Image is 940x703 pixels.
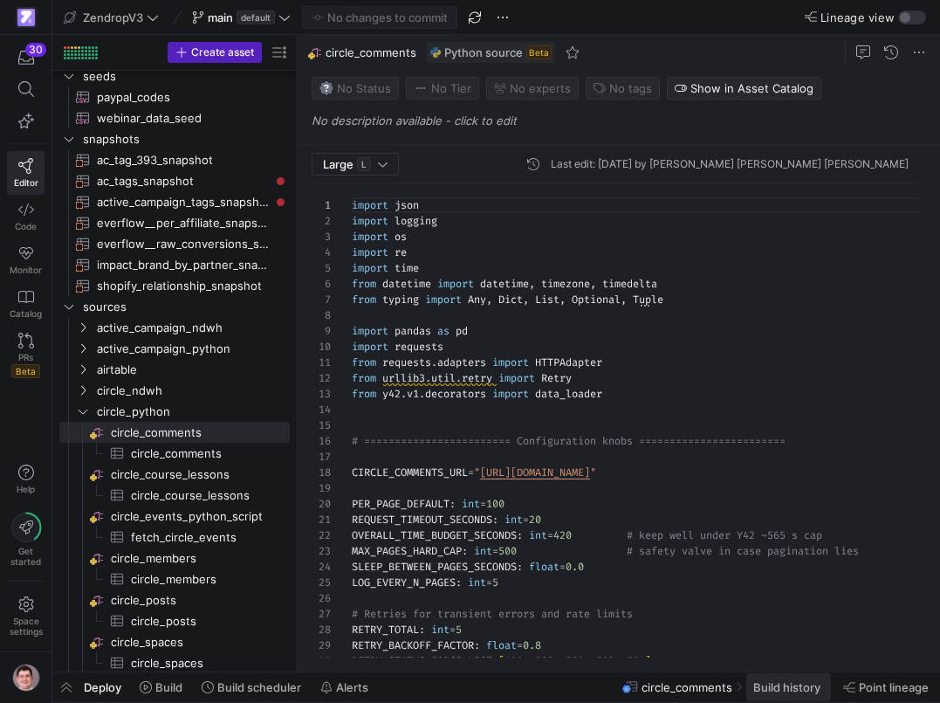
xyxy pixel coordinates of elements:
div: 6 [312,276,331,292]
span: 504 [627,654,645,668]
span: Beta [526,45,552,59]
span: = [492,654,498,668]
a: active_campaign_tags_snapshot​​​​​​​ [59,191,290,212]
span: LOG_EVERY_N_PAGES [352,575,456,589]
span: sources [83,297,287,317]
span: logging [395,214,437,228]
div: Press SPACE to select this row. [59,401,290,422]
a: circle_comments​​​​​​​​ [59,422,290,443]
span: " [474,465,480,479]
a: https://storage.googleapis.com/y42-prod-data-exchange/images/qZXOSqkTtPuVcXVzF40oUlM07HVTwZXfPK0U... [7,3,45,32]
span: = [492,544,498,558]
div: Press SPACE to select this row. [59,443,290,464]
span: data_loader [535,387,602,401]
span: , [486,293,492,307]
span: = [486,575,492,589]
div: Press SPACE to select this row. [59,464,290,485]
span: pd [456,324,468,338]
span: 100 [486,497,504,511]
span: L [357,157,371,171]
div: Press SPACE to select this row. [59,317,290,338]
div: 28 [312,622,331,638]
span: Catalog [10,308,42,319]
span: : [517,560,523,574]
span: Point lineage [859,680,929,694]
span: # ======================== Configuration knobs === [352,434,657,448]
span: : [419,623,425,637]
a: everflow__raw_conversions_snapshot​​​​​​​ [59,233,290,254]
span: retry [462,371,492,385]
span: circle_members​​​​​​​​​ [131,569,270,589]
span: import [352,230,388,244]
div: Press SPACE to select this row. [59,233,290,254]
span: float [486,638,517,652]
div: Press SPACE to select this row. [59,359,290,380]
span: from [352,355,376,369]
span: OVERALL_TIME_BUDGET_SECONDS [352,528,517,542]
span: requests [395,340,443,354]
a: shopify_relationship_snapshot​​​​​​​ [59,275,290,296]
span: main [208,10,233,24]
span: from [352,277,376,291]
span: ] [645,654,651,668]
span: import [352,245,388,259]
div: 10 [312,339,331,355]
span: webinar_data_seed​​​​​​ [97,108,270,128]
span: airtable [97,360,287,380]
div: Press SPACE to select this row. [59,527,290,548]
span: circle_events_python_script​​​​​​​​ [111,507,287,527]
span: , [523,293,529,307]
span: " [590,465,596,479]
span: , [614,654,621,668]
span: = [480,497,486,511]
span: import [425,293,462,307]
span: import [352,340,388,354]
a: circle_members​​​​​​​​​ [59,569,290,589]
span: import [492,387,529,401]
span: 5 [492,575,498,589]
a: webinar_data_seed​​​​​​ [59,107,290,128]
span: requests [382,355,431,369]
a: PRsBeta [7,326,45,385]
div: Press SPACE to select this row. [59,569,290,589]
div: Press SPACE to select this row. [59,128,290,149]
span: : [492,513,498,527]
div: Press SPACE to select this row. [59,652,290,673]
div: Press SPACE to select this row. [59,107,290,128]
span: : [456,575,462,589]
span: int [504,513,523,527]
span: : [474,638,480,652]
div: 25 [312,575,331,590]
span: . [425,371,431,385]
span: MAX_PAGES_HARD_CAP [352,544,462,558]
a: Editor [7,151,45,195]
span: circle_course_lessons​​​​​​​​​ [131,486,270,506]
div: 4 [312,245,331,260]
div: Press SPACE to select this row. [59,589,290,610]
span: : [462,544,468,558]
span: datetime [382,277,431,291]
span: everflow__per_affiliate_snapshot​​​​​​​ [97,213,270,233]
img: undefined [430,47,441,58]
span: [URL][DOMAIN_NAME] [480,465,590,479]
img: https://storage.googleapis.com/y42-prod-data-exchange/images/qZXOSqkTtPuVcXVzF40oUlM07HVTwZXfPK0U... [17,9,35,26]
div: Press SPACE to select this row. [59,212,290,233]
a: circle_posts​​​​​​​​​ [59,610,290,631]
span: decorators [425,387,486,401]
div: 17 [312,449,331,465]
a: ac_tag_393_snapshot​​​​​​​ [59,149,290,170]
span: circle_members​​​​​​​​ [111,548,287,569]
span: No expert s [510,81,571,95]
a: paypal_codes​​​​​​ [59,86,290,107]
a: circle_members​​​​​​​​ [59,548,290,569]
span: # Retries for transient errors and rate limits [352,607,633,621]
div: Press SPACE to select this row. [59,191,290,212]
span: = [517,638,523,652]
button: Show in Asset Catalog [667,77,821,100]
div: 11 [312,355,331,370]
button: Point lineage [835,672,937,702]
div: Last edit: [DATE] by [PERSON_NAME] [PERSON_NAME] [PERSON_NAME] [551,158,909,170]
button: No statusNo Status [312,77,399,100]
div: Press SPACE to select this row. [59,149,290,170]
span: Optional [572,293,621,307]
